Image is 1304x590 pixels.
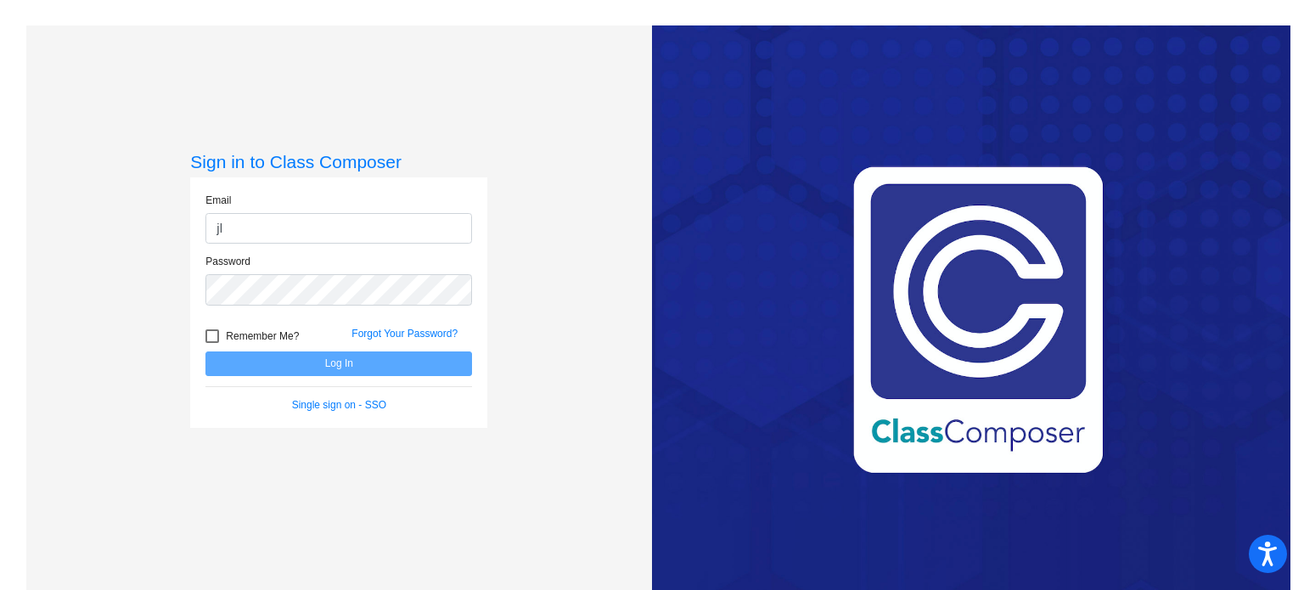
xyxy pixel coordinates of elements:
[292,399,386,411] a: Single sign on - SSO
[205,351,472,376] button: Log In
[351,328,458,340] a: Forgot Your Password?
[205,193,231,208] label: Email
[205,254,250,269] label: Password
[226,326,299,346] span: Remember Me?
[190,151,487,172] h3: Sign in to Class Composer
